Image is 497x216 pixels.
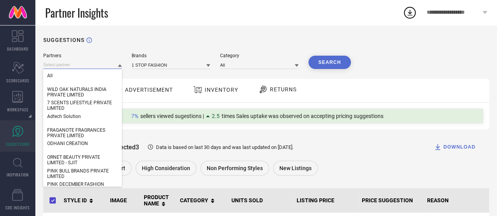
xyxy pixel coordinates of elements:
span: INVENTORY [205,87,238,93]
span: All [47,73,53,78]
span: SUGGESTIONS [6,141,30,147]
th: PRICE SUGGESTION [359,188,424,213]
span: 2.5 [212,113,220,119]
th: REASON [424,188,489,213]
span: Non Performing Styles [207,165,263,171]
span: ODHANI CREATION [47,141,88,146]
div: Percentage of sellers who have viewed suggestions for the current Insight Type [127,111,387,121]
span: CDC INSIGHTS [6,205,30,211]
span: times Sales uptake was observed on accepting pricing suggestions [222,113,383,119]
th: IMAGE [107,188,141,213]
span: WORKSPACE [7,107,29,113]
span: ORNET BEAUTY PRIVATE LIMITED - SJIT [47,154,118,165]
button: DOWNLOAD [424,139,485,155]
span: DASHBOARD [7,46,28,52]
button: Search [308,56,351,69]
th: LISTING PRICE [293,188,359,213]
div: Category [220,53,299,58]
div: PINK BULL BRANDS PRIVATE LIMITED [43,164,122,183]
span: New Listings [279,165,312,171]
span: High Consideration [142,165,190,171]
span: RETURNS [270,86,297,93]
div: Open download list [403,5,417,20]
span: WILD OAK NATURALS INDIA PRIVATE LIMITED [47,87,118,98]
span: Data is based on last 30 days and was last updated on [DATE] . [156,144,293,150]
span: PINK DECEMBER FASHION PRIVATE LIMITED [47,182,118,192]
th: PRODUCT NAME [141,188,177,213]
span: 7 SCENTS LIFESTYLE PRIVATE LIMITED [47,100,118,111]
h1: SUGGESTIONS [43,37,84,43]
div: Adtech Solution [43,110,122,123]
div: ODHANI CREATION [43,137,122,150]
span: 7% [131,113,138,119]
div: PINK DECEMBER FASHION PRIVATE LIMITED [43,178,122,196]
div: All [43,69,122,82]
div: DOWNLOAD [434,143,475,151]
span: Partner Insights [45,5,108,21]
div: FRAGANOTE FRAGRANCES PRIVATE LIMITED [43,123,122,142]
span: Adtech Solution [47,114,81,119]
span: INSPIRATION [7,172,29,178]
span: sellers viewed sugestions | [140,113,204,119]
th: CATEGORY [177,188,228,213]
span: FRAGANOTE FRAGRANCES PRIVATE LIMITED [47,127,118,138]
div: 7 SCENTS LIFESTYLE PRIVATE LIMITED [43,96,122,115]
span: ADVERTISEMENT [125,87,173,93]
span: Selected 3 [111,143,139,151]
div: Partners [43,53,122,58]
input: Select partner [43,61,122,69]
th: UNITS SOLD [228,188,293,213]
th: STYLE ID [61,188,107,213]
span: SCORECARDS [6,78,29,83]
div: Brands [132,53,210,58]
span: PINK BULL BRANDS PRIVATE LIMITED [47,168,118,179]
div: ORNET BEAUTY PRIVATE LIMITED - SJIT [43,151,122,169]
div: WILD OAK NATURALS INDIA PRIVATE LIMITED [43,83,122,102]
